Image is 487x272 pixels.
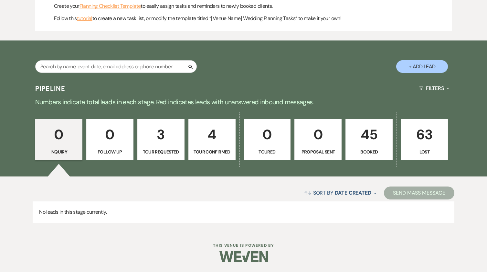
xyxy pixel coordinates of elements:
p: Create your to easily assign tasks and reminders to newly booked clients. [54,2,448,10]
p: Booked [350,148,388,155]
button: Send Mass Message [384,187,454,199]
p: 0 [39,124,78,145]
a: 0Toured [244,119,291,160]
p: Proposal Sent [299,148,337,155]
span: ↑↓ [304,189,312,196]
p: 63 [405,124,444,145]
a: 3Tour Requested [137,119,185,160]
p: Numbers indicate total leads in each stage. Red indicates leads with unanswered inbound messages. [11,97,476,107]
p: Tour Requested [142,148,180,155]
p: 0 [299,124,337,145]
p: 45 [350,124,388,145]
p: 3 [142,124,180,145]
p: Inquiry [39,148,78,155]
a: tutorial [77,14,92,23]
a: 4Tour Confirmed [188,119,236,160]
p: Follow this to create a new task list, or modify the template titled “[Venue Name] Wedding Planni... [54,14,448,23]
p: Follow Up [90,148,129,155]
a: 45Booked [345,119,393,160]
p: 0 [90,124,129,145]
a: 0Proposal Sent [294,119,342,160]
p: 4 [193,124,231,145]
a: 0Follow Up [86,119,133,160]
img: Weven Logo [219,245,268,268]
button: + Add Lead [396,60,448,73]
span: Date Created [335,189,371,196]
p: Toured [248,148,287,155]
p: Tour Confirmed [193,148,231,155]
input: Search by name, event date, email address or phone number [35,60,197,73]
button: Filters [417,80,452,97]
a: Planning Checklist Template [79,2,141,10]
a: 63Lost [401,119,448,160]
h3: Pipeline [35,84,66,93]
a: 0Inquiry [35,119,82,160]
p: Lost [405,148,444,155]
p: No leads in this stage currently. [33,201,454,223]
p: 0 [248,124,287,145]
button: Sort By Date Created [302,184,379,201]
